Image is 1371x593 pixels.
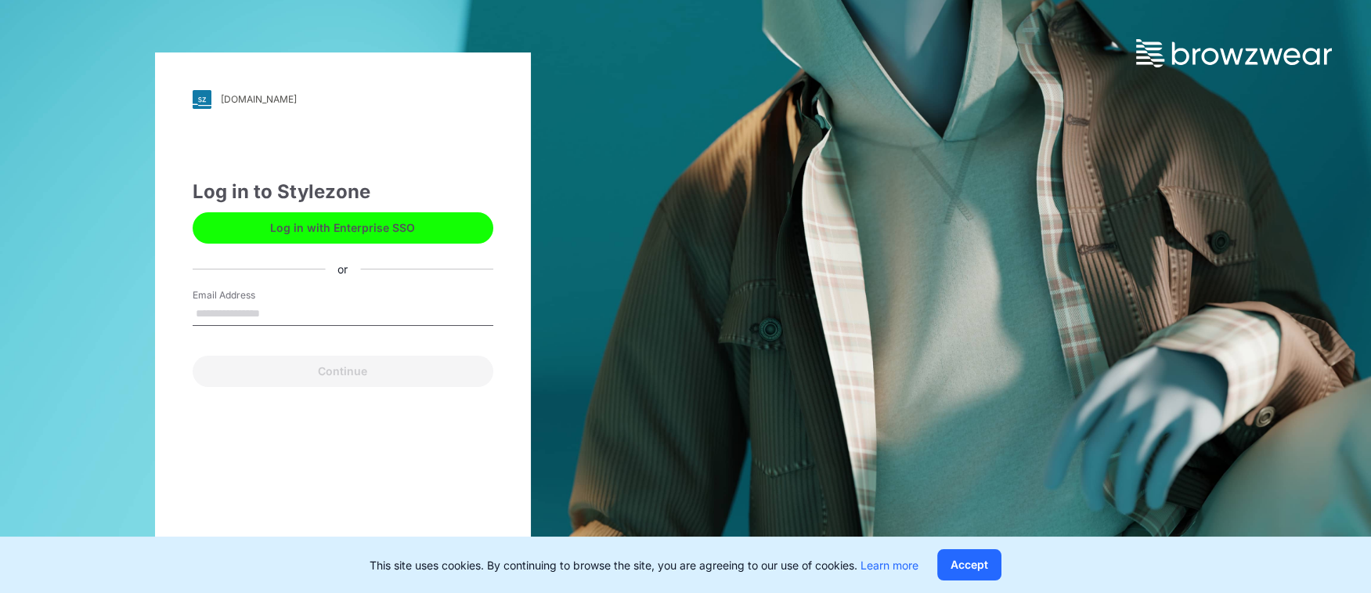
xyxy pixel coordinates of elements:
[1136,39,1332,67] img: browzwear-logo.73288ffb.svg
[193,178,493,206] div: Log in to Stylezone
[370,557,918,573] p: This site uses cookies. By continuing to browse the site, you are agreeing to our use of cookies.
[193,90,211,109] img: svg+xml;base64,PHN2ZyB3aWR0aD0iMjgiIGhlaWdodD0iMjgiIHZpZXdCb3g9IjAgMCAyOCAyOCIgZmlsbD0ibm9uZSIgeG...
[860,559,918,572] a: Learn more
[193,288,302,302] label: Email Address
[221,93,297,105] div: [DOMAIN_NAME]
[937,549,1001,580] button: Accept
[325,261,360,277] div: or
[193,212,493,244] button: Log in with Enterprise SSO
[193,90,493,109] a: [DOMAIN_NAME]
